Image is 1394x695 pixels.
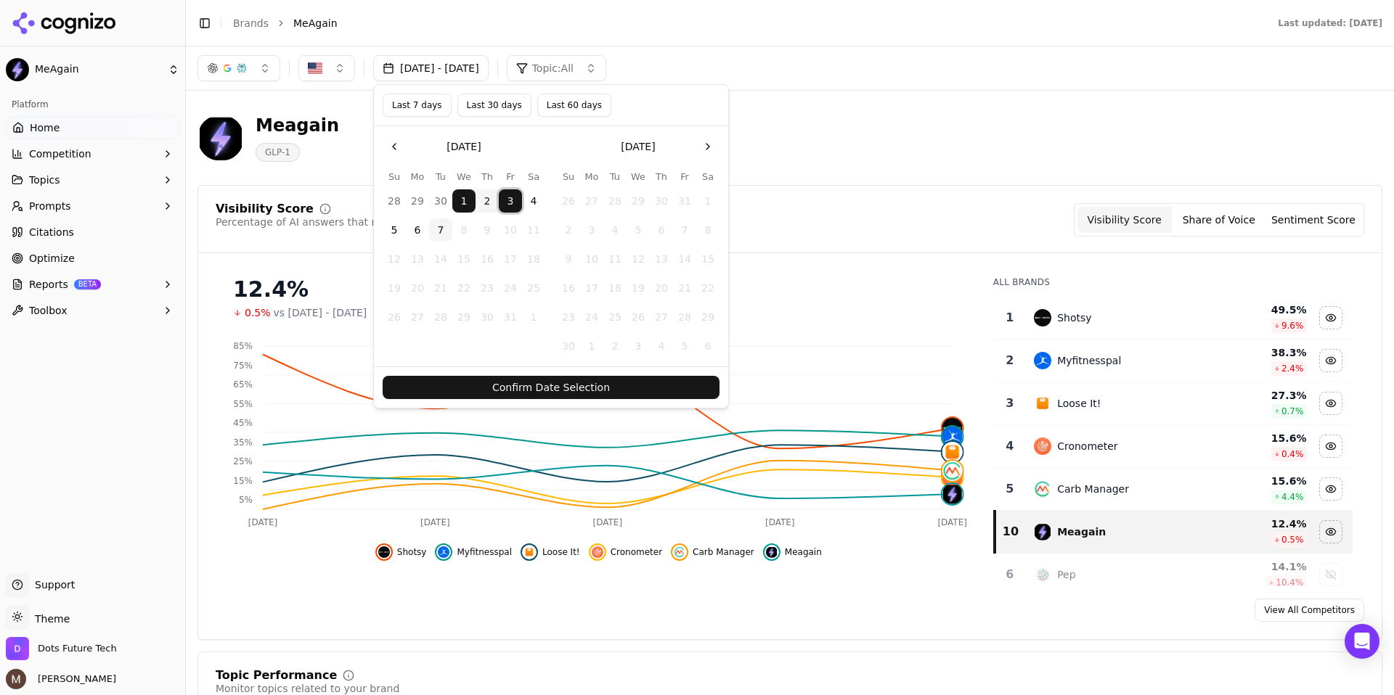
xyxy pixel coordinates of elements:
img: shotsy [378,546,390,558]
span: Theme [29,613,70,625]
div: Visibility Score [216,203,314,215]
tspan: [DATE] [765,517,795,527]
th: Tuesday [429,170,452,184]
img: myfitnesspal [438,546,449,558]
span: GLP-1 [256,143,300,162]
span: 0.4 % [1281,448,1304,460]
img: meagain [942,484,963,504]
th: Wednesday [627,170,650,184]
div: 3 [1000,395,1020,412]
table: October 2025 [383,170,545,329]
div: All Brands [993,276,1353,288]
div: Pep [1057,567,1075,582]
th: Monday [406,170,429,184]
span: BETA [74,279,101,289]
button: Hide meagain data [763,543,822,561]
img: loose it! [1034,395,1051,412]
button: Hide carb manager data [1319,477,1342,501]
div: Topic Performance [216,670,337,681]
button: Tuesday, September 30th, 2025 [429,189,452,213]
div: Platform [6,93,179,116]
tspan: 85% [233,341,253,351]
th: Sunday [383,170,406,184]
button: Competition [6,142,179,165]
table: November 2025 [557,170,720,358]
div: Last updated: [DATE] [1278,17,1382,29]
th: Sunday [557,170,580,184]
div: 1 [1000,309,1020,326]
span: Myfitnesspal [457,546,512,558]
tspan: 75% [233,361,253,371]
span: Topics [29,173,60,187]
button: Today, Tuesday, October 7th, 2025 [429,218,452,242]
img: shotsy [1034,309,1051,326]
span: Loose It! [542,546,580,558]
button: Hide cronometer data [1319,435,1342,458]
tr: 6pepPep14.1%10.4%Show pep data [995,554,1353,596]
div: 38.3 % [1213,345,1306,360]
tspan: [DATE] [593,517,623,527]
button: [DATE] - [DATE] [373,55,489,81]
th: Thursday [476,170,499,184]
button: Confirm Date Selection [383,376,720,399]
span: Reports [29,277,68,292]
button: Friday, October 3rd, 2025, selected [499,189,522,213]
th: Wednesday [452,170,476,184]
span: Topic: All [532,61,574,75]
div: 5 [1000,480,1020,498]
span: 9.6 % [1281,320,1304,332]
span: Toolbox [29,303,68,318]
button: Go to the Previous Month [383,135,406,158]
div: 2 [1000,352,1020,369]
span: Carb Manager [693,546,754,558]
th: Saturday [696,170,720,184]
th: Monday [580,170,603,184]
button: ReportsBETA [6,273,179,296]
span: Home [30,120,60,135]
div: Shotsy [1057,311,1091,325]
img: shotsy [942,418,963,438]
img: Dots Future Tech [6,637,29,660]
img: pep [1034,566,1051,583]
div: 15.6 % [1213,431,1306,445]
span: 0.5 % [1281,534,1304,546]
span: Meagain [785,546,822,558]
button: Hide meagain data [1319,520,1342,543]
button: Go to the Next Month [696,135,720,158]
button: Thursday, October 2nd, 2025, selected [476,189,499,213]
div: 10 [1002,523,1020,540]
button: Topics [6,168,179,192]
span: Optimize [29,251,75,266]
tspan: 35% [233,437,253,448]
a: Citations [6,221,179,244]
tspan: 15% [233,476,253,486]
img: Martyn Strydom [6,669,26,689]
tr: 1shotsyShotsy49.5%9.6%Hide shotsy data [995,297,1353,340]
img: cronometer [592,546,603,558]
span: 2.4 % [1281,363,1304,374]
span: Support [29,577,75,592]
button: Show pep data [1319,563,1342,586]
button: Prompts [6,194,179,218]
tr: 10meagainMeagain12.4%0.5%Hide meagain data [995,511,1353,554]
nav: breadcrumb [233,16,1249,30]
a: Home [6,116,179,139]
span: 0.5% [245,305,271,320]
button: Hide cronometer data [589,543,662,561]
tspan: 5% [239,495,253,505]
tspan: 65% [233,379,253,390]
div: 12.4 % [1213,517,1306,531]
div: Open Intercom Messenger [1345,624,1379,659]
button: Hide loose it! data [1319,392,1342,415]
span: Shotsy [397,546,427,558]
img: MeAgain [197,115,244,161]
img: carb manager [674,546,685,558]
img: MeAgain [6,58,29,81]
tspan: 25% [233,456,253,466]
div: Cronometer [1057,439,1117,453]
button: Sunday, October 5th, 2025 [383,218,406,242]
tspan: [DATE] [420,517,450,527]
div: Myfitnesspal [1057,353,1121,368]
button: Wednesday, October 1st, 2025, selected [452,189,476,213]
tr: 5carb managerCarb Manager15.6%4.4%Hide carb manager data [995,468,1353,511]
